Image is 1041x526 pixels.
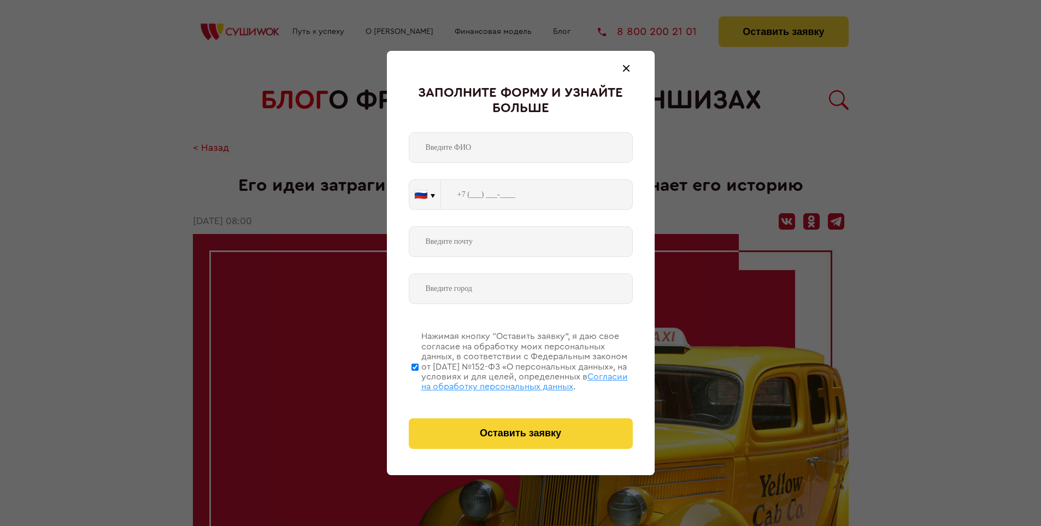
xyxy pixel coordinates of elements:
div: Заполните форму и узнайте больше [409,86,633,116]
input: Введите почту [409,226,633,257]
button: Оставить заявку [409,418,633,449]
button: 🇷🇺 [409,180,440,209]
input: Введите ФИО [409,132,633,163]
span: Согласии на обработку персональных данных [421,372,628,391]
div: Нажимая кнопку “Оставить заявку”, я даю свое согласие на обработку моих персональных данных, в со... [421,331,633,391]
input: +7 (___) ___-____ [441,179,633,210]
input: Введите город [409,273,633,304]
